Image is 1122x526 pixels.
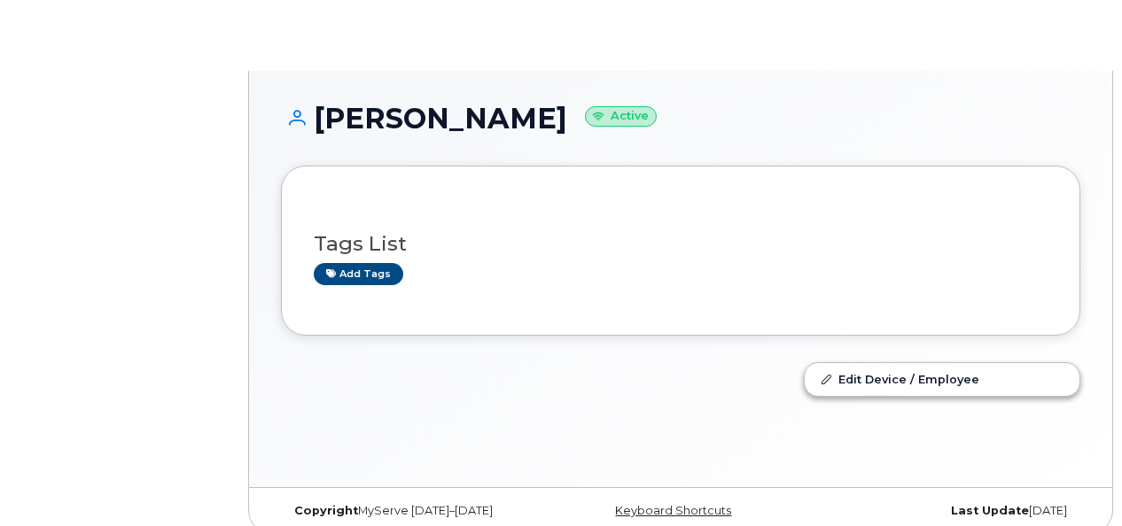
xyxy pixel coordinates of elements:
[314,263,403,285] a: Add tags
[281,103,1080,134] h1: [PERSON_NAME]
[814,504,1080,518] div: [DATE]
[281,504,548,518] div: MyServe [DATE]–[DATE]
[585,106,657,127] small: Active
[615,504,731,517] a: Keyboard Shortcuts
[951,504,1029,517] strong: Last Update
[805,363,1079,395] a: Edit Device / Employee
[294,504,358,517] strong: Copyright
[314,233,1048,255] h3: Tags List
